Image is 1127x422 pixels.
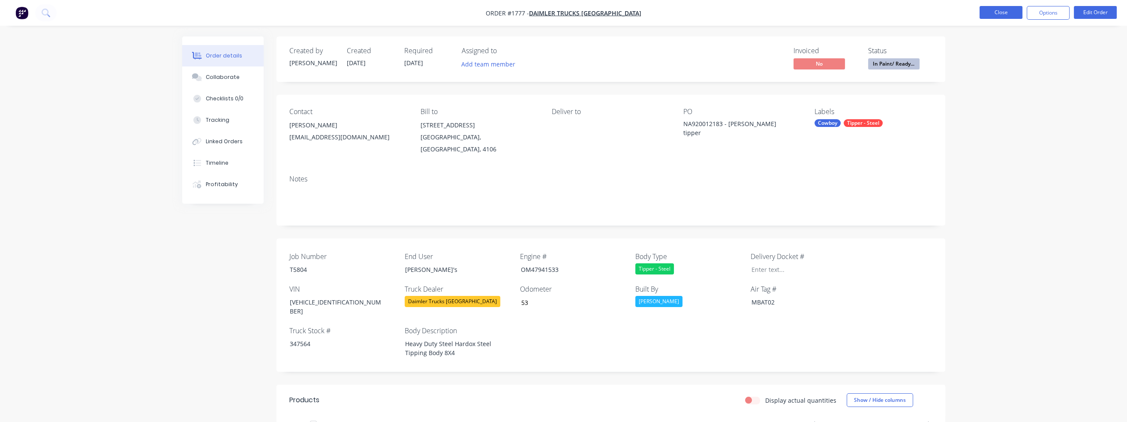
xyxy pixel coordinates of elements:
[289,395,319,405] div: Products
[182,66,264,88] button: Collaborate
[289,175,932,183] div: Notes
[421,108,538,116] div: Bill to
[1027,6,1070,20] button: Options
[514,263,621,276] div: OM47941533
[462,58,520,70] button: Add team member
[529,9,641,17] a: Daimler Trucks [GEOGRAPHIC_DATA]
[405,284,512,294] label: Truck Dealer
[847,393,913,407] button: Show / Hide columns
[635,263,674,274] div: Tipper - Steel
[289,326,397,336] label: Truck Stock #
[457,58,520,70] button: Add team member
[206,116,229,124] div: Tracking
[182,88,264,109] button: Checklists 0/0
[868,58,920,69] span: In Paint/ Ready...
[289,119,407,131] div: [PERSON_NAME]
[868,47,932,55] div: Status
[206,95,243,102] div: Checklists 0/0
[793,58,845,69] span: No
[520,251,627,262] label: Engine #
[283,296,390,317] div: [VEHICLE_IDENTIFICATION_NUMBER]
[405,251,512,262] label: End User
[844,119,883,127] div: Tipper - Steel
[462,47,547,55] div: Assigned to
[347,59,366,67] span: [DATE]
[283,338,390,350] div: 347564
[814,108,932,116] div: Labels
[751,284,858,294] label: Air Tag #
[404,59,423,67] span: [DATE]
[347,47,394,55] div: Created
[206,159,228,167] div: Timeline
[683,108,801,116] div: PO
[289,284,397,294] label: VIN
[980,6,1022,19] button: Close
[635,284,742,294] label: Built By
[182,45,264,66] button: Order details
[421,119,538,131] div: [STREET_ADDRESS]
[182,109,264,131] button: Tracking
[206,73,240,81] div: Collaborate
[421,119,538,155] div: [STREET_ADDRESS][GEOGRAPHIC_DATA], [GEOGRAPHIC_DATA], 4106
[635,296,682,307] div: [PERSON_NAME]
[793,47,858,55] div: Invoiced
[289,119,407,147] div: [PERSON_NAME][EMAIL_ADDRESS][DOMAIN_NAME]
[398,338,505,359] div: Heavy Duty Steel Hardox Steel Tipping Body 8X4
[289,108,407,116] div: Contact
[206,181,238,188] div: Profitability
[552,108,669,116] div: Deliver to
[15,6,28,19] img: Factory
[514,296,627,309] input: Enter number...
[182,174,264,195] button: Profitability
[398,263,505,276] div: [PERSON_NAME]'s
[868,58,920,71] button: In Paint/ Ready...
[751,251,858,262] label: Delivery Docket #
[405,326,512,336] label: Body Description
[486,9,529,17] span: Order #1777 -
[635,251,742,262] label: Body Type
[745,296,852,308] div: MBAT02
[182,131,264,152] button: Linked Orders
[765,396,836,405] label: Display actual quantities
[289,251,397,262] label: Job Number
[1074,6,1117,19] button: Edit Order
[289,58,337,67] div: [PERSON_NAME]
[289,47,337,55] div: Created by
[289,131,407,143] div: [EMAIL_ADDRESS][DOMAIN_NAME]
[206,52,242,60] div: Order details
[206,138,243,145] div: Linked Orders
[405,296,500,307] div: Daimler Trucks [GEOGRAPHIC_DATA]
[814,119,841,127] div: Cowboy
[404,47,451,55] div: Required
[520,284,627,294] label: Odometer
[283,263,390,276] div: T5804
[683,119,790,137] div: NA920012183 - [PERSON_NAME] tipper
[421,131,538,155] div: [GEOGRAPHIC_DATA], [GEOGRAPHIC_DATA], 4106
[182,152,264,174] button: Timeline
